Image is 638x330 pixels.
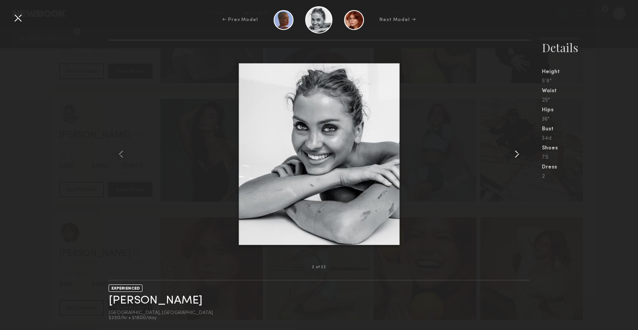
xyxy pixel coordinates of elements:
[542,98,638,103] div: 25"
[542,146,638,151] div: Shoes
[542,88,638,94] div: Waist
[542,126,638,132] div: Bust
[542,117,638,122] div: 36"
[542,40,638,55] div: Details
[542,165,638,170] div: Dress
[222,16,258,23] div: ← Prev Model
[542,107,638,113] div: Hips
[109,295,202,307] a: [PERSON_NAME]
[542,69,638,75] div: Height
[312,265,326,269] div: 2 of 22
[109,316,213,321] div: $250/hr • $1800/day
[542,174,638,179] div: 2
[542,79,638,84] div: 5'8"
[380,16,416,23] div: Next Model →
[542,136,638,141] div: 34d
[109,284,142,292] div: EXPERIENCED
[542,155,638,160] div: 7.5
[109,311,213,316] div: [GEOGRAPHIC_DATA], [GEOGRAPHIC_DATA]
